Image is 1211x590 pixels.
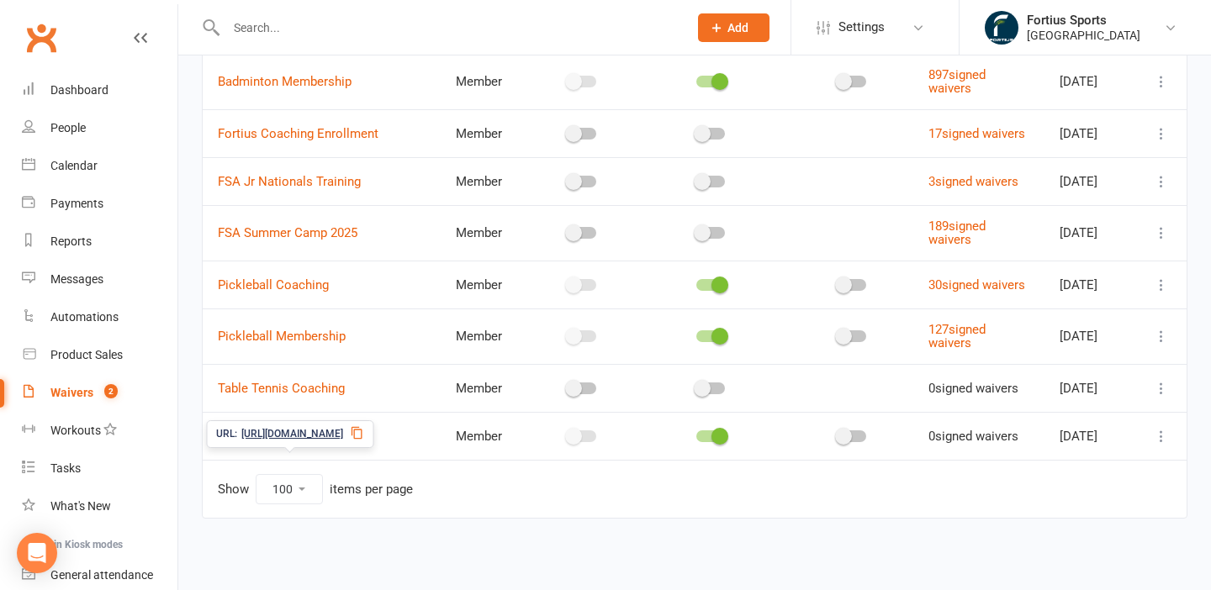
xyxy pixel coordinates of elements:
td: Member [441,308,533,364]
a: Fortius Coaching Enrollment [218,126,378,141]
span: 0 signed waivers [928,429,1018,444]
div: Fortius Sports [1027,13,1140,28]
div: General attendance [50,568,153,582]
a: People [22,109,177,147]
span: 0 signed waivers [928,381,1018,396]
div: Calendar [50,159,98,172]
a: Reports [22,223,177,261]
td: [DATE] [1044,205,1136,261]
div: Show [218,474,413,504]
a: Product Sales [22,336,177,374]
span: 2 [104,384,118,398]
td: [DATE] [1044,308,1136,364]
a: 30signed waivers [928,277,1025,292]
a: Waivers 2 [22,374,177,412]
a: Pickleball Membership [218,329,346,344]
span: URL: [216,426,237,442]
td: [DATE] [1044,54,1136,109]
a: 189signed waivers [928,219,986,248]
a: Tasks [22,450,177,487]
a: 127signed waivers [928,322,986,351]
div: Reports [50,234,92,248]
div: What's New [50,499,111,513]
a: Messages [22,261,177,298]
td: [DATE] [1044,412,1136,460]
a: 17signed waivers [928,126,1025,141]
div: [GEOGRAPHIC_DATA] [1027,28,1140,43]
a: Pickleball Coaching [218,277,329,292]
a: What's New [22,487,177,525]
a: Dashboard [22,71,177,109]
td: Member [441,412,533,460]
a: Badminton Membership [218,74,352,89]
div: items per page [330,482,413,497]
img: thumb_image1743802567.png [985,11,1018,45]
div: Waivers [50,386,93,399]
a: Payments [22,185,177,223]
td: [DATE] [1044,364,1136,412]
div: Open Intercom Messenger [17,533,57,573]
span: Settings [838,8,885,46]
div: Tasks [50,461,81,475]
td: Member [441,109,533,157]
div: Payments [50,197,103,210]
a: Calendar [22,147,177,185]
td: [DATE] [1044,109,1136,157]
span: [URL][DOMAIN_NAME] [241,426,343,442]
input: Search... [221,16,676,40]
span: Add [727,21,748,34]
td: [DATE] [1044,261,1136,308]
a: FSA Jr Nationals Training [218,174,361,189]
div: People [50,121,86,134]
a: 897signed waivers [928,67,986,97]
a: Clubworx [20,17,62,59]
div: Automations [50,310,119,324]
a: Automations [22,298,177,336]
button: Add [698,13,769,42]
td: [DATE] [1044,157,1136,205]
a: 3signed waivers [928,174,1018,189]
td: Member [441,261,533,308]
a: Table Tennis Coaching [218,381,345,396]
div: Dashboard [50,83,108,97]
td: Member [441,157,533,205]
td: Member [441,54,533,109]
td: Member [441,205,533,261]
td: Member [441,364,533,412]
a: FSA Summer Camp 2025 [218,225,357,240]
div: Messages [50,272,103,286]
div: Workouts [50,424,101,437]
a: Workouts [22,412,177,450]
div: Product Sales [50,348,123,361]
